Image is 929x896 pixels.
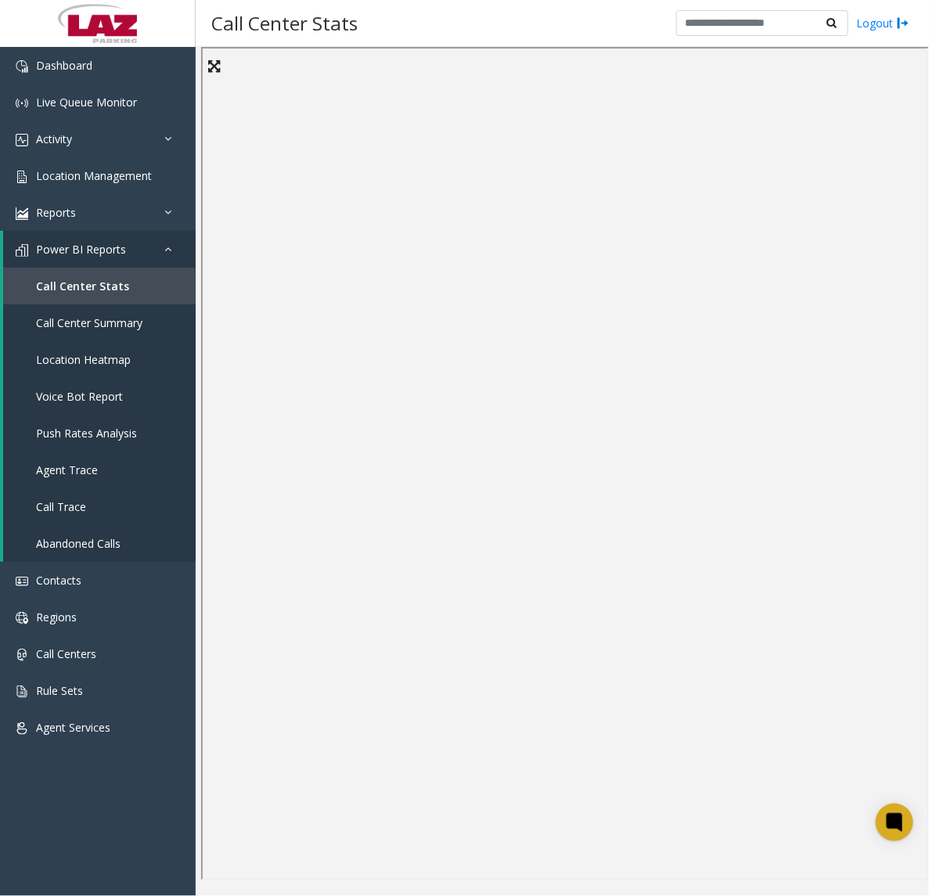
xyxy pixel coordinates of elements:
a: Push Rates Analysis [3,415,196,452]
img: 'icon' [16,685,28,698]
span: Contacts [36,573,81,588]
span: Location Heatmap [36,352,131,367]
img: logout [897,15,909,31]
img: 'icon' [16,60,28,73]
img: 'icon' [16,207,28,220]
h3: Call Center Stats [203,4,365,42]
span: Rule Sets [36,683,83,698]
a: Abandoned Calls [3,525,196,562]
span: Activity [36,131,72,146]
span: Call Trace [36,499,86,514]
a: Call Trace [3,488,196,525]
span: Push Rates Analysis [36,426,137,441]
span: Voice Bot Report [36,389,123,404]
img: 'icon' [16,97,28,110]
span: Call Center Summary [36,315,142,330]
img: 'icon' [16,575,28,588]
span: Power BI Reports [36,242,126,257]
span: Call Center Stats [36,279,129,293]
a: Power BI Reports [3,231,196,268]
img: 'icon' [16,244,28,257]
span: Abandoned Calls [36,536,121,551]
a: Call Center Stats [3,268,196,304]
img: 'icon' [16,134,28,146]
a: Logout [856,15,909,31]
span: Reports [36,205,76,220]
span: Regions [36,610,77,624]
img: 'icon' [16,649,28,661]
img: 'icon' [16,722,28,735]
a: Voice Bot Report [3,378,196,415]
span: Dashboard [36,58,92,73]
span: Live Queue Monitor [36,95,137,110]
a: Call Center Summary [3,304,196,341]
a: Location Heatmap [3,341,196,378]
span: Location Management [36,168,152,183]
span: Call Centers [36,646,96,661]
img: 'icon' [16,612,28,624]
span: Agent Services [36,720,110,735]
span: Agent Trace [36,462,98,477]
img: 'icon' [16,171,28,183]
a: Agent Trace [3,452,196,488]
